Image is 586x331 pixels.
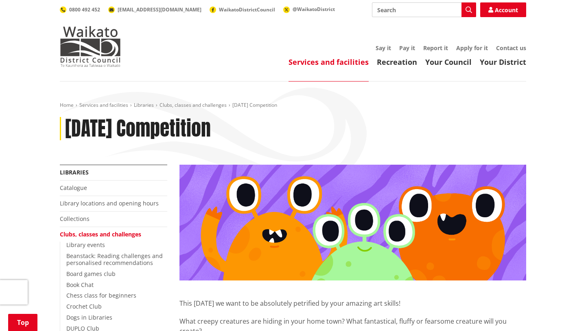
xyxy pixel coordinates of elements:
[66,281,94,289] a: Book Chat
[219,6,275,13] span: WaikatoDistrictCouncil
[60,199,159,207] a: Library locations and opening hours
[66,291,136,299] a: Chess class for beginners
[60,168,89,176] a: Libraries
[179,298,526,308] p: This [DATE] we want to be absolutely petrified by your amazing art skills!
[66,313,112,321] a: Dogs in Libraries
[66,252,163,267] a: Beanstack: Reading challenges and personalised recommendations
[376,44,391,52] a: Say it
[60,6,100,13] a: 0800 492 452
[289,57,369,67] a: Services and facilities
[108,6,201,13] a: [EMAIL_ADDRESS][DOMAIN_NAME]
[456,44,488,52] a: Apply for it
[65,117,211,141] h1: [DATE] Competition
[283,6,335,13] a: @WaikatoDistrict
[8,314,37,331] a: Top
[377,57,417,67] a: Recreation
[118,6,201,13] span: [EMAIL_ADDRESS][DOMAIN_NAME]
[60,102,526,109] nav: breadcrumb
[232,102,277,108] span: [DATE] Competition
[480,57,526,67] a: Your District
[60,184,87,192] a: Catalogue
[425,57,472,67] a: Your Council
[210,6,275,13] a: WaikatoDistrictCouncil
[372,2,476,17] input: Search input
[480,2,526,17] a: Account
[134,102,154,108] a: Libraries
[66,241,105,249] a: Library events
[399,44,415,52] a: Pay it
[160,102,227,108] a: Clubs, classes and challenges
[179,165,526,280] img: Website banners (1)
[423,44,448,52] a: Report it
[60,102,74,108] a: Home
[293,6,335,13] span: @WaikatoDistrict
[79,102,128,108] a: Services and facilities
[66,270,116,278] a: Board games club
[496,44,526,52] a: Contact us
[60,230,141,238] a: Clubs, classes and challenges
[69,6,100,13] span: 0800 492 452
[66,302,102,310] a: Crochet Club
[60,26,121,67] img: Waikato District Council - Te Kaunihera aa Takiwaa o Waikato
[60,215,90,223] a: Collections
